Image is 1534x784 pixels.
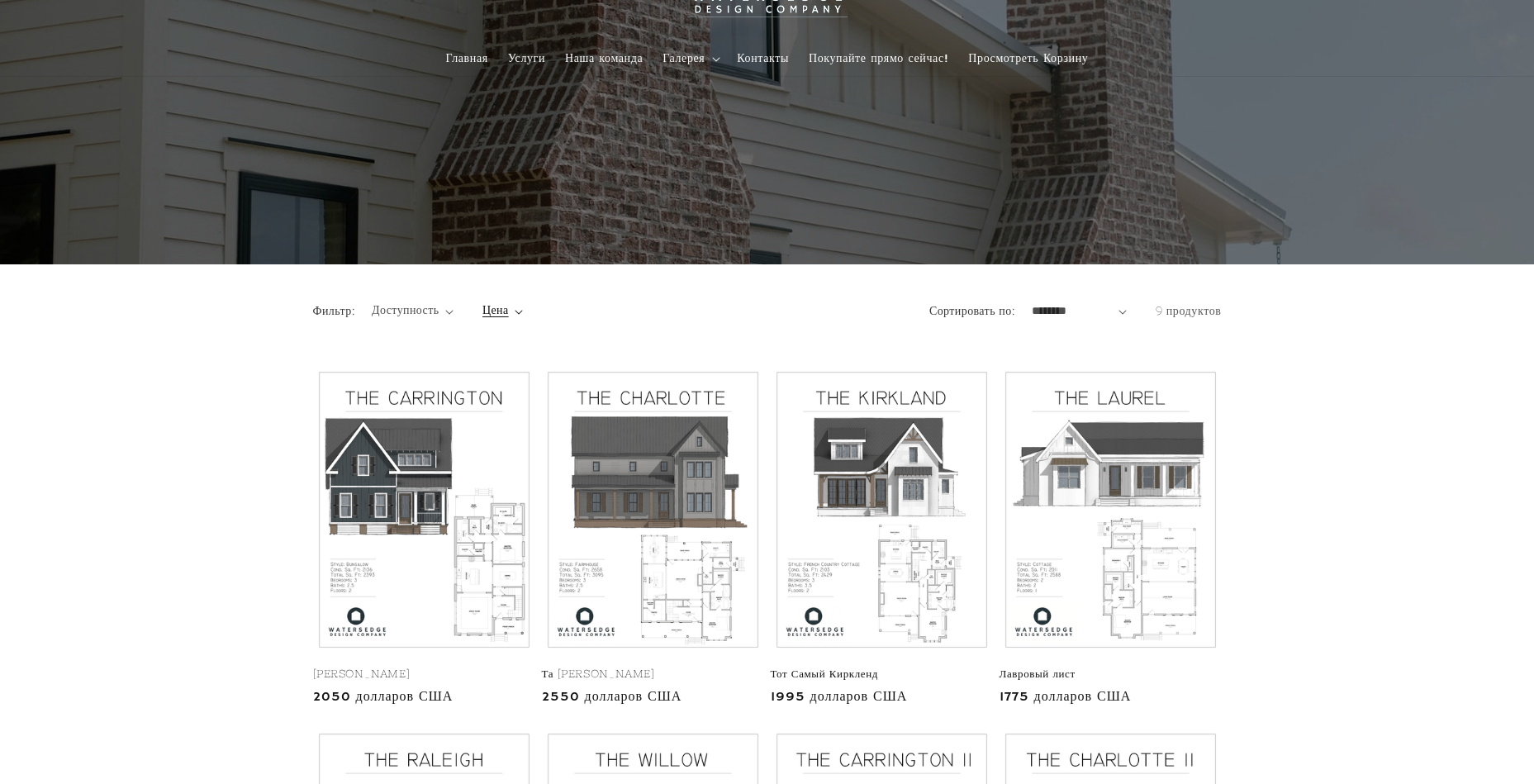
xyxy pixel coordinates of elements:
[482,303,509,318] ya-tr-span: Цена
[482,302,523,320] summary: Цена
[929,304,1015,317] ya-tr-span: Сортировать по:
[436,41,498,76] a: Главная
[799,41,958,76] a: Покупайте прямо сейчас!
[313,304,355,317] ya-tr-span: Фильтр:
[958,41,1098,76] a: Просмотреть Корзину
[1156,304,1222,317] ya-tr-span: 9 продуктов
[653,41,727,76] summary: Галерея
[508,51,545,66] ya-tr-span: Услуги
[809,51,948,66] ya-tr-span: Покупайте прямо сейчас!
[542,668,764,682] a: Та [PERSON_NAME]
[737,51,789,66] ya-tr-span: Контакты
[565,51,643,66] ya-tr-span: Наша команда
[498,41,555,76] a: Услуги
[663,51,705,66] ya-tr-span: Галерея
[372,303,439,318] ya-tr-span: Доступность
[1000,668,1222,682] a: Лавровый лист
[771,668,993,682] a: Тот Самый Киркленд
[727,41,799,76] a: Контакты
[968,51,1088,66] ya-tr-span: Просмотреть Корзину
[372,302,454,320] summary: Доступность (выбрано 0)
[313,668,535,682] a: [PERSON_NAME]
[446,51,488,66] ya-tr-span: Главная
[555,41,653,76] a: Наша команда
